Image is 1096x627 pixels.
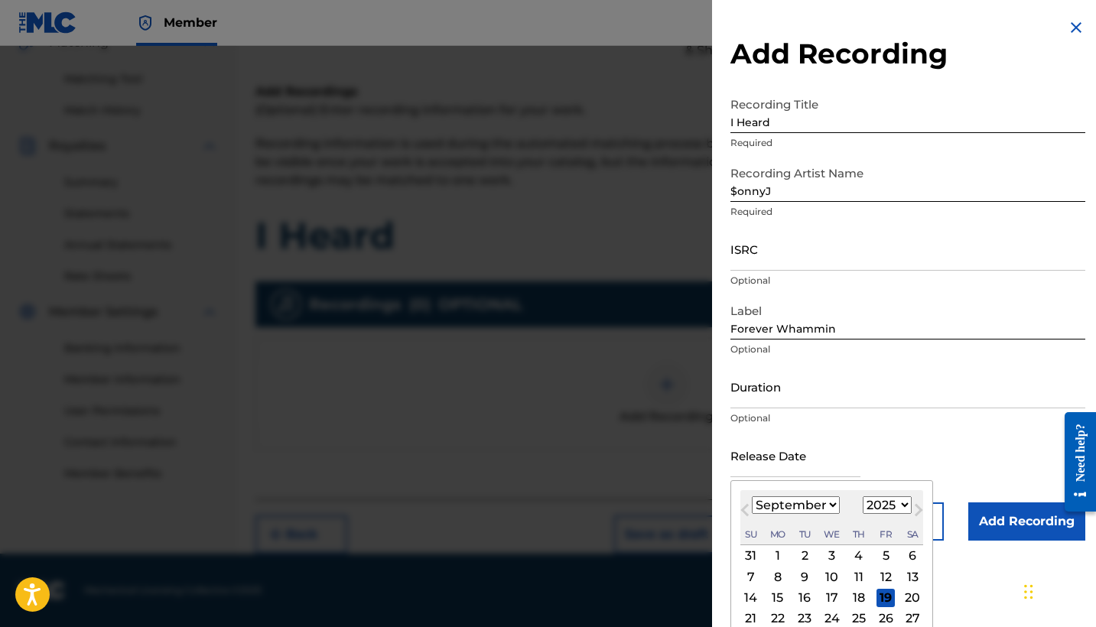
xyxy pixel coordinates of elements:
[136,14,154,32] img: Top Rightsholder
[795,547,814,565] div: Choose Tuesday, September 2nd, 2025
[795,525,814,544] div: Tuesday
[18,11,77,34] img: MLC Logo
[850,525,868,544] div: Thursday
[823,589,841,607] div: Choose Wednesday, September 17th, 2025
[1020,554,1096,627] iframe: Chat Widget
[795,567,814,586] div: Choose Tuesday, September 9th, 2025
[876,547,895,565] div: Choose Friday, September 5th, 2025
[769,547,787,565] div: Choose Monday, September 1st, 2025
[730,205,1085,219] p: Required
[823,547,841,565] div: Choose Wednesday, September 3rd, 2025
[733,501,757,525] button: Previous Month
[903,547,922,565] div: Choose Saturday, September 6th, 2025
[903,525,922,544] div: Saturday
[795,589,814,607] div: Choose Tuesday, September 16th, 2025
[850,547,868,565] div: Choose Thursday, September 4th, 2025
[742,567,760,586] div: Choose Sunday, September 7th, 2025
[769,589,787,607] div: Choose Monday, September 15th, 2025
[730,411,1085,425] p: Optional
[164,14,217,31] span: Member
[903,567,922,586] div: Choose Saturday, September 13th, 2025
[742,547,760,565] div: Choose Sunday, August 31st, 2025
[730,37,1085,71] h2: Add Recording
[823,567,841,586] div: Choose Wednesday, September 10th, 2025
[903,589,922,607] div: Choose Saturday, September 20th, 2025
[876,567,895,586] div: Choose Friday, September 12th, 2025
[730,274,1085,288] p: Optional
[1024,569,1033,615] div: Drag
[823,525,841,544] div: Wednesday
[742,525,760,544] div: Sunday
[850,567,868,586] div: Choose Thursday, September 11th, 2025
[769,525,787,544] div: Monday
[730,136,1085,150] p: Required
[906,501,931,525] button: Next Month
[730,343,1085,356] p: Optional
[1053,397,1096,528] iframe: Resource Center
[769,567,787,586] div: Choose Monday, September 8th, 2025
[876,525,895,544] div: Friday
[742,589,760,607] div: Choose Sunday, September 14th, 2025
[876,589,895,607] div: Choose Friday, September 19th, 2025
[850,589,868,607] div: Choose Thursday, September 18th, 2025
